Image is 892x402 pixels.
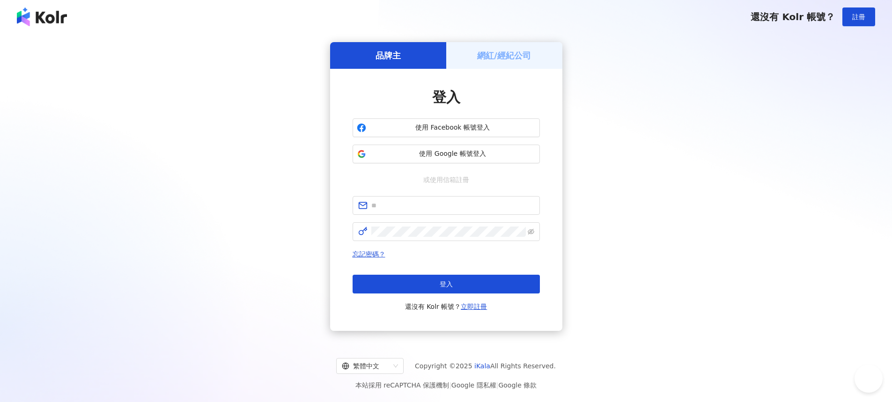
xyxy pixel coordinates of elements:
div: 繁體中文 [342,358,390,373]
button: 登入 [353,275,540,293]
iframe: Help Scout Beacon - Open [855,365,883,393]
h5: 網紅/經紀公司 [477,50,531,61]
img: logo [17,7,67,26]
span: 使用 Google 帳號登入 [370,149,536,159]
span: 註冊 [852,13,865,21]
h5: 品牌主 [376,50,401,61]
span: 或使用信箱註冊 [417,175,476,185]
span: Copyright © 2025 All Rights Reserved. [415,360,556,372]
span: | [449,381,451,389]
button: 使用 Google 帳號登入 [353,145,540,163]
span: 還沒有 Kolr 帳號？ [405,301,487,312]
span: 還沒有 Kolr 帳號？ [751,11,835,22]
span: eye-invisible [528,228,534,235]
span: 使用 Facebook 帳號登入 [370,123,536,132]
a: Google 隱私權 [451,381,496,389]
span: 本站採用 reCAPTCHA 保護機制 [355,380,537,391]
button: 註冊 [842,7,875,26]
span: 登入 [432,89,460,105]
a: iKala [474,362,490,370]
a: 立即註冊 [461,303,487,310]
button: 使用 Facebook 帳號登入 [353,118,540,137]
a: 忘記密碼？ [353,250,385,258]
span: 登入 [440,280,453,288]
a: Google 條款 [498,381,537,389]
span: | [496,381,499,389]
